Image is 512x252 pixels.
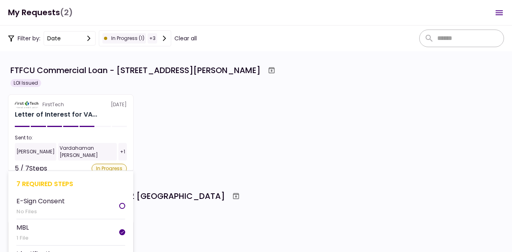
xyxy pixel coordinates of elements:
[10,79,41,87] div: LOI Issued
[15,101,39,108] img: Partner logo
[118,143,127,161] div: +1
[99,30,171,46] button: In Progress (1)+3
[10,64,260,76] div: FTFCU Commercial Loan - [STREET_ADDRESS][PERSON_NAME]
[264,63,279,77] button: Archive workflow
[60,4,73,21] span: (2)
[44,31,96,46] button: date
[15,110,97,119] div: Letter of Interest for VAS REALTY, LLC 6227 Thompson Road
[16,234,29,242] div: 1 File
[16,179,125,189] div: 7 required steps
[16,222,29,232] div: MBL
[15,101,127,108] div: [DATE]
[174,34,197,43] button: Clear all
[229,189,243,203] button: Archive workflow
[15,134,127,141] div: Sent to:
[490,3,509,22] button: Open menu
[148,33,157,44] div: + 3
[16,208,65,216] div: No Files
[8,4,73,21] h1: My Requests
[8,30,197,46] div: Filter by:
[102,33,146,44] div: In Progress (1)
[92,164,127,173] div: In Progress
[16,196,65,206] div: E-Sign Consent
[58,143,117,161] div: Vardahaman [PERSON_NAME]
[47,34,61,43] div: date
[15,164,47,173] div: 5 / 7 Steps
[42,101,64,108] div: FirstTech
[15,143,56,161] div: [PERSON_NAME]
